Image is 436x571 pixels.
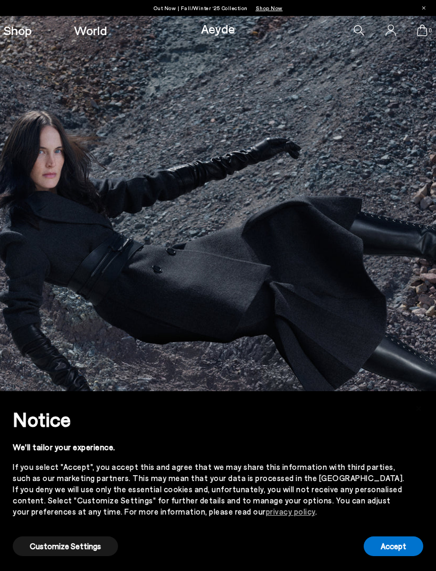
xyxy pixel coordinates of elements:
[415,399,423,415] span: ×
[74,24,107,37] a: World
[364,536,423,556] button: Accept
[427,28,433,34] span: 0
[201,21,235,36] a: Aeyde
[13,442,406,453] div: We'll tailor your experience.
[417,24,427,36] a: 0
[13,461,406,517] div: If you select "Accept", you accept this and agree that we may share this information with third p...
[266,507,315,516] a: privacy policy
[13,536,118,556] button: Customize Settings
[13,406,406,433] h2: Notice
[154,3,283,13] p: Out Now | Fall/Winter ‘25 Collection
[256,5,283,11] span: Navigate to /collections/new-in
[406,394,432,420] button: Close this notice
[3,24,32,37] a: Shop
